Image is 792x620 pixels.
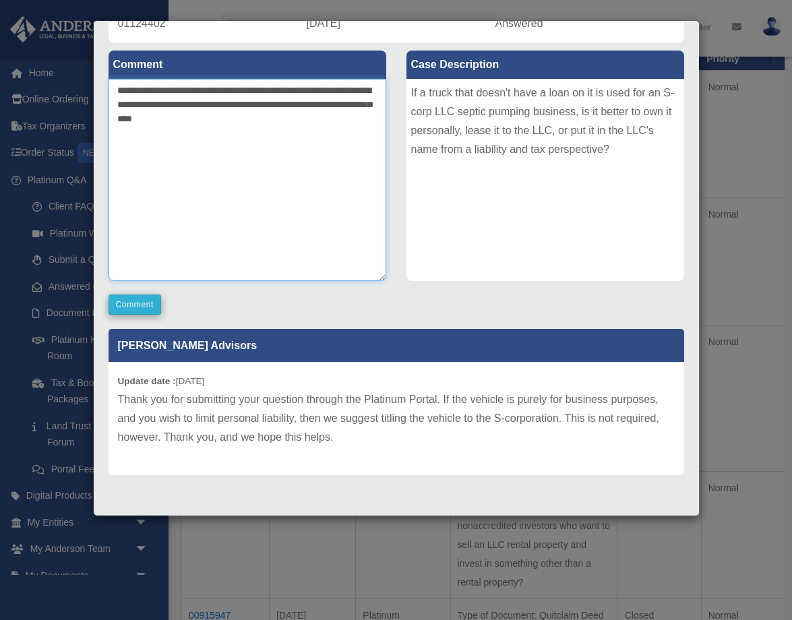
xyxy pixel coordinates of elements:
span: Answered [495,18,543,29]
div: If a truck that doesn't have a loan on it is used for an S-corp LLC septic pumping business, is i... [406,79,684,281]
button: Comment [109,294,162,315]
span: [DATE] [307,18,340,29]
p: [PERSON_NAME] Advisors [109,329,684,362]
p: Thank you for submitting your question through the Platinum Portal. If the vehicle is purely for ... [118,390,675,447]
span: 01124402 [118,18,166,29]
label: Comment [109,51,386,79]
small: [DATE] [118,376,205,386]
label: Case Description [406,51,684,79]
b: Update date : [118,376,176,386]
